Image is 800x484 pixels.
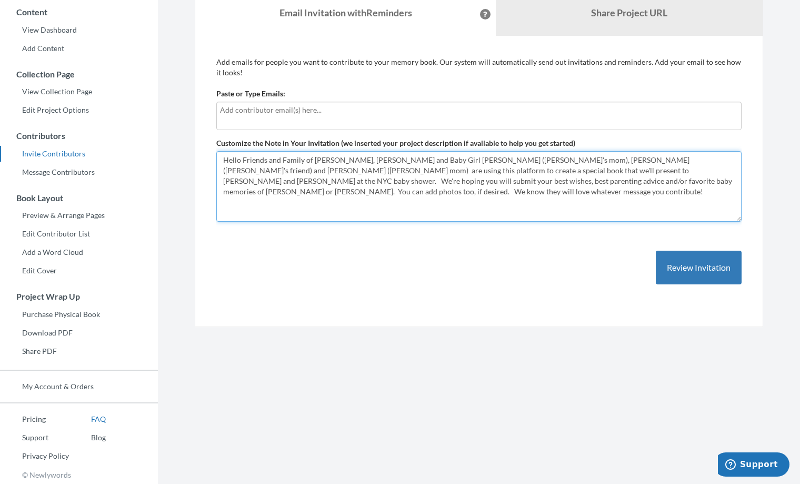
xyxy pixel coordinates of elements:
a: FAQ [69,411,106,427]
h3: Project Wrap Up [1,292,158,301]
textarea: Hello Friends and Family of [PERSON_NAME], [PERSON_NAME] and Baby Girl [PERSON_NAME] ([PERSON_NAM... [216,151,742,222]
label: Customize the Note in Your Invitation (we inserted your project description if available to help ... [216,138,575,149]
strong: Email Invitation with Reminders [279,7,412,18]
input: Add contributor email(s) here... [220,104,738,116]
h3: Collection Page [1,70,158,79]
h3: Content [1,7,158,17]
a: Blog [69,430,106,446]
p: Add emails for people you want to contribute to your memory book. Our system will automatically s... [216,57,742,78]
iframe: Opens a widget where you can chat to one of our agents [718,452,789,479]
label: Paste or Type Emails: [216,88,285,99]
h3: Contributors [1,131,158,141]
b: Share Project URL [591,7,667,18]
h3: Book Layout [1,193,158,203]
button: Review Invitation [656,251,742,285]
